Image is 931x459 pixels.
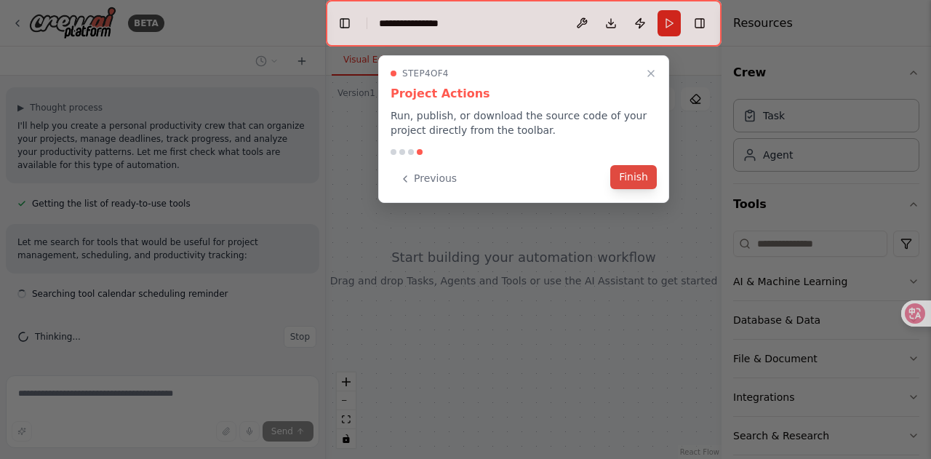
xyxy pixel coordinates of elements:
button: Previous [391,167,465,191]
span: Step 4 of 4 [402,68,449,79]
button: Finish [610,165,657,189]
button: Hide left sidebar [335,13,355,33]
p: Run, publish, or download the source code of your project directly from the toolbar. [391,108,657,137]
button: Close walkthrough [642,65,660,82]
h3: Project Actions [391,85,657,103]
